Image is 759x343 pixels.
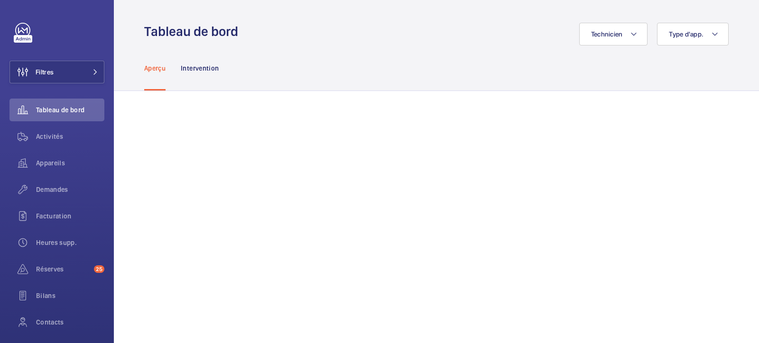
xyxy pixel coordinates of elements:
[36,158,104,168] span: Appareils
[36,264,90,274] span: Réserves
[669,30,703,38] span: Type d'app.
[591,30,623,38] span: Technicien
[9,61,104,83] button: Filtres
[94,265,104,273] span: 25
[36,291,104,300] span: Bilans
[657,23,729,45] button: Type d'app.
[144,63,166,73] p: Aperçu
[36,105,104,115] span: Tableau de bord
[36,67,54,77] span: Filtres
[36,132,104,141] span: Activités
[144,23,244,40] h1: Tableau de bord
[36,238,104,247] span: Heures supp.
[36,185,104,194] span: Demandes
[36,317,104,327] span: Contacts
[36,211,104,221] span: Facturation
[181,63,219,73] p: Intervention
[579,23,648,45] button: Technicien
